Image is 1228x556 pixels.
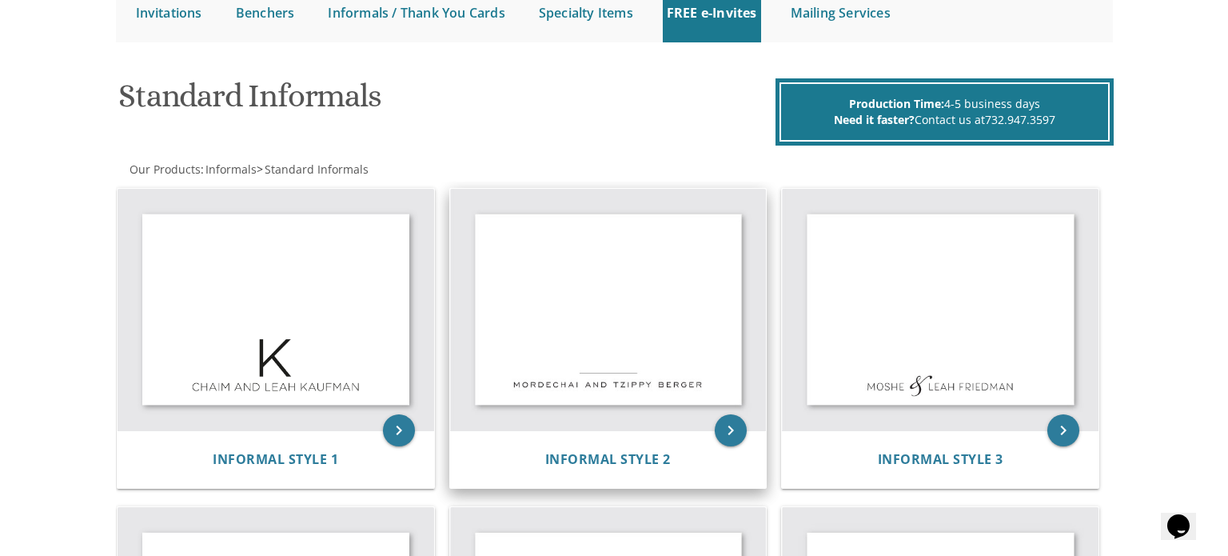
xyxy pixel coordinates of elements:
a: keyboard_arrow_right [715,414,747,446]
img: Informal Style 2 [450,189,767,431]
a: Informals [204,162,257,177]
iframe: chat widget [1161,492,1212,540]
span: Informal Style 3 [878,450,1003,468]
span: Informal Style 1 [213,450,338,468]
img: Informal Style 3 [782,189,1098,431]
a: keyboard_arrow_right [1047,414,1079,446]
span: Informal Style 2 [545,450,671,468]
span: Standard Informals [265,162,369,177]
span: Informals [205,162,257,177]
a: Our Products [128,162,201,177]
img: Informal Style 1 [118,189,434,431]
div: : [116,162,615,178]
div: 4-5 business days Contact us at [779,82,1110,142]
a: Informal Style 2 [545,452,671,467]
span: > [257,162,369,177]
span: Production Time: [849,96,944,111]
a: keyboard_arrow_right [383,414,415,446]
a: Informal Style 3 [878,452,1003,467]
a: Informal Style 1 [213,452,338,467]
h1: Standard Informals [118,78,771,126]
span: Need it faster? [834,112,915,127]
a: Standard Informals [263,162,369,177]
a: 732.947.3597 [985,112,1055,127]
